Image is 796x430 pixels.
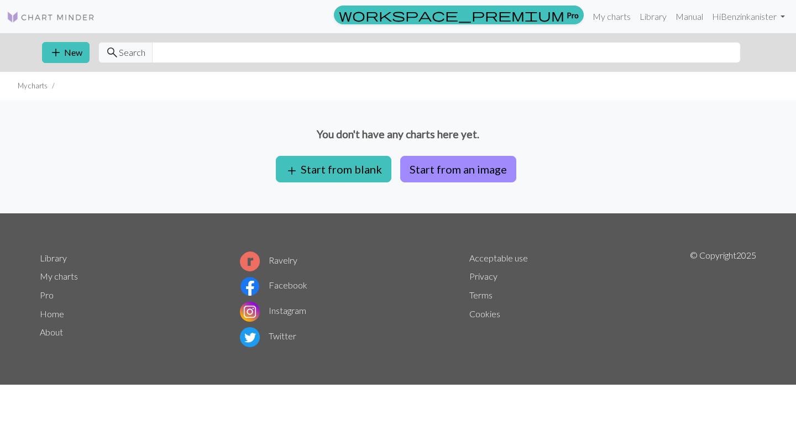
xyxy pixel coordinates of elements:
a: Library [40,253,67,263]
a: Privacy [469,271,498,281]
button: Start from blank [276,156,391,182]
a: Instagram [240,305,306,316]
span: add [285,163,298,179]
a: Home [40,308,64,319]
img: Logo [7,11,95,24]
button: New [42,42,90,63]
a: HiBenzinkanister [708,6,789,28]
a: Terms [469,290,493,300]
span: Search [119,46,145,59]
a: My charts [40,271,78,281]
li: My charts [18,81,48,91]
a: Pro [40,290,54,300]
span: add [49,45,62,60]
img: Facebook logo [240,276,260,296]
span: search [106,45,119,60]
a: Pro [334,6,584,24]
a: Manual [671,6,708,28]
a: About [40,327,63,337]
a: Cookies [469,308,500,319]
a: Acceptable use [469,253,528,263]
a: Start from an image [396,162,521,173]
a: My charts [588,6,635,28]
img: Twitter logo [240,327,260,347]
a: Facebook [240,280,307,290]
img: Ravelry logo [240,251,260,271]
a: Ravelry [240,255,297,265]
button: Start from an image [400,156,516,182]
a: Library [635,6,671,28]
span: workspace_premium [339,7,564,23]
p: © Copyright 2025 [690,249,756,349]
a: Twitter [240,331,296,341]
img: Instagram logo [240,302,260,322]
